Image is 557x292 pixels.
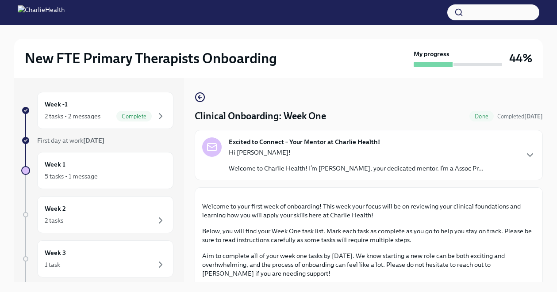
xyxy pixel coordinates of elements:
[37,137,104,144] span: First day at work
[45,99,68,109] h6: Week -1
[116,113,152,120] span: Complete
[195,110,326,123] h4: Clinical Onboarding: Week One
[21,196,173,233] a: Week 22 tasks
[21,136,173,145] a: First day at work[DATE]
[414,49,449,58] strong: My progress
[229,148,484,157] p: Hi [PERSON_NAME]!
[45,172,98,181] div: 5 tasks • 1 message
[202,251,535,278] p: Aim to complete all of your week one tasks by [DATE]. We know starting a new role can be both exc...
[497,113,543,120] span: Completed
[45,248,66,258] h6: Week 3
[21,152,173,189] a: Week 15 tasks • 1 message
[229,164,484,173] p: Welcome to Charlie Health! I’m [PERSON_NAME], your dedicated mentor. I’m a Assoc Pr...
[45,260,60,269] div: 1 task
[509,50,532,66] h3: 44%
[83,137,104,144] strong: [DATE]
[202,202,535,220] p: Welcome to your first week of onboarding! This week your focus will be on reviewing your clinical...
[25,49,277,67] h2: New FTE Primary Therapists Onboarding
[524,113,543,120] strong: [DATE]
[497,112,543,121] span: September 27th, 2025 19:56
[18,5,65,19] img: CharlieHealth
[45,112,100,121] div: 2 tasks • 2 messages
[45,216,63,225] div: 2 tasks
[21,92,173,129] a: Week -12 tasks • 2 messagesComplete
[202,227,535,244] p: Below, you will find your Week One task list. Mark each task as complete as you go to help you st...
[45,159,65,169] h6: Week 1
[21,240,173,277] a: Week 31 task
[45,204,66,213] h6: Week 2
[229,137,380,146] strong: Excited to Connect – Your Mentor at Charlie Health!
[469,113,494,120] span: Done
